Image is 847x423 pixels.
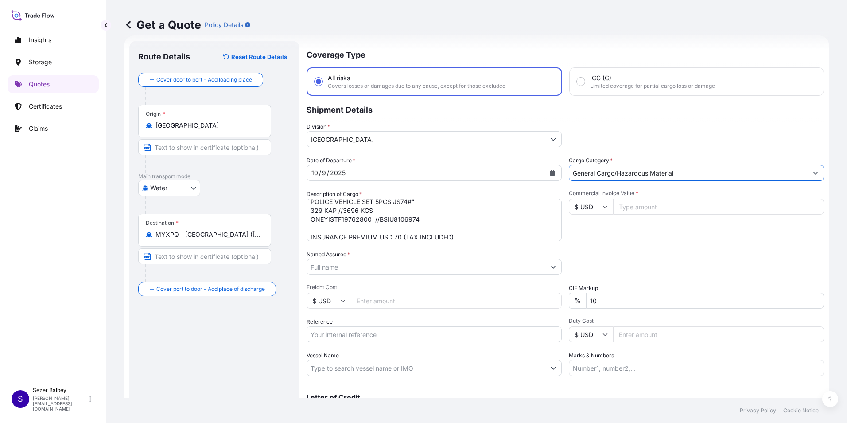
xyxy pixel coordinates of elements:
span: Duty Cost [569,317,824,325]
button: Reset Route Details [219,50,291,64]
div: day, [321,168,327,178]
label: Marks & Numbers [569,351,614,360]
button: Show suggestions [545,360,561,376]
div: / [319,168,321,178]
span: Cover port to door - Add place of discharge [156,285,265,294]
span: Covers losses or damages due to any cause, except for those excluded [328,82,505,90]
p: Certificates [29,102,62,111]
p: Main transport mode [138,173,291,180]
p: Storage [29,58,52,67]
button: Calendar [545,166,559,180]
p: Claims [29,124,48,133]
input: ICC (C)Limited coverage for partial cargo loss or damage [577,78,585,86]
label: Vessel Name [307,351,339,360]
input: Number1, number2,... [569,360,824,376]
p: Sezer Balbey [33,387,88,394]
label: Division [307,122,330,131]
a: Cookie Notice [783,407,819,414]
input: Text to appear on certificate [138,248,271,264]
button: Select transport [138,180,200,196]
span: All risks [328,74,350,82]
p: Shipment Details [307,96,824,122]
p: Insights [29,35,51,44]
button: Show suggestions [545,259,561,275]
input: Type to search division [307,131,545,147]
input: Text to appear on certificate [138,139,271,155]
input: Origin [155,121,260,130]
input: All risksCovers losses or damages due to any cause, except for those excluded [315,78,322,86]
div: / [327,168,329,178]
input: Type amount [613,199,824,215]
p: Quotes [29,80,50,89]
input: Your internal reference [307,326,562,342]
input: Destination [155,230,260,239]
a: Claims [8,120,99,137]
div: year, [329,168,346,178]
input: Full name [307,259,545,275]
input: Type to search vessel name or IMO [307,360,545,376]
input: Enter amount [613,326,824,342]
button: Cover door to port - Add loading place [138,73,263,87]
button: Show suggestions [545,131,561,147]
p: Reset Route Details [231,52,287,61]
span: Cover door to port - Add loading place [156,75,252,84]
p: Route Details [138,51,190,62]
p: Get a Quote [124,18,201,32]
a: Certificates [8,98,99,115]
span: Commercial Invoice Value [569,190,824,197]
label: Description of Cargo [307,190,362,199]
span: Date of Departure [307,156,355,165]
input: Enter percentage [586,293,824,309]
div: % [569,293,586,309]
a: Quotes [8,75,99,93]
label: CIF Markup [569,284,598,293]
p: [PERSON_NAME][EMAIL_ADDRESS][DOMAIN_NAME] [33,396,88,411]
span: ICC (C) [590,74,611,82]
span: Limited coverage for partial cargo loss or damage [590,82,715,90]
label: Reference [307,317,333,326]
span: Water [150,184,167,192]
label: Cargo Category [569,156,613,165]
p: Policy Details [205,20,243,29]
label: Named Assured [307,250,350,259]
a: Privacy Policy [740,407,776,414]
input: Select a commodity type [569,165,808,181]
div: Destination [146,219,179,227]
div: Origin [146,110,165,117]
span: Freight Cost [307,284,562,291]
input: Enter amount [351,293,562,309]
button: Show suggestions [808,165,824,181]
p: Coverage Type [307,41,824,67]
button: Cover port to door - Add place of discharge [138,282,276,296]
div: month, [311,168,319,178]
span: S [18,395,23,403]
a: Storage [8,53,99,71]
a: Insights [8,31,99,49]
p: Letter of Credit [307,394,824,401]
